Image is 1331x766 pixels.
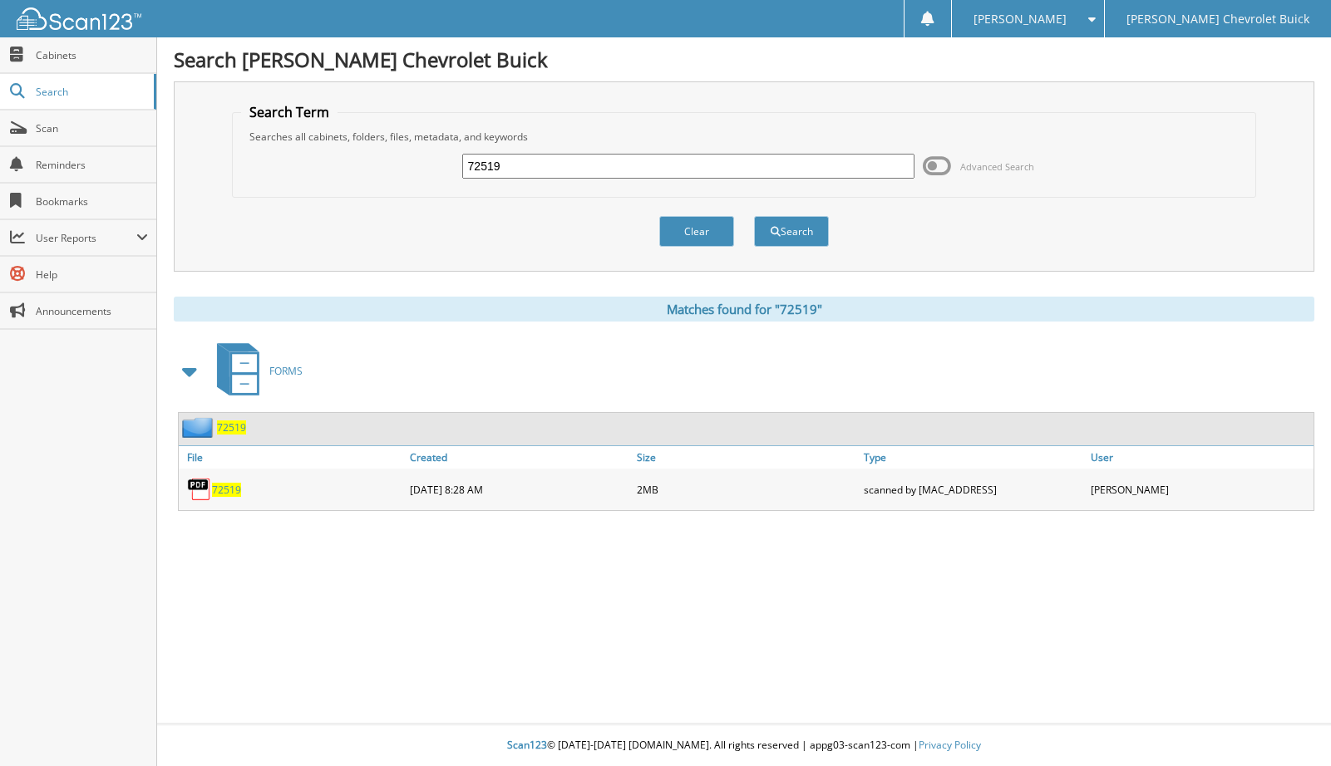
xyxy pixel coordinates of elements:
a: 72519 [212,483,241,497]
span: Scan123 [507,738,547,752]
span: Bookmarks [36,194,148,209]
div: 2MB [633,473,860,506]
span: Advanced Search [960,160,1034,173]
span: FORMS [269,364,303,378]
img: folder2.png [182,417,217,438]
img: scan123-logo-white.svg [17,7,141,30]
button: Clear [659,216,734,247]
a: 72519 [217,420,246,435]
span: Announcements [36,304,148,318]
a: Size [633,446,860,469]
button: Search [754,216,829,247]
a: Type [860,446,1087,469]
div: [DATE] 8:28 AM [406,473,633,506]
span: [PERSON_NAME] [974,14,1067,24]
a: User [1087,446,1314,469]
span: [PERSON_NAME] Chevrolet Buick [1126,14,1309,24]
img: PDF.png [187,477,212,502]
span: Scan [36,121,148,135]
div: scanned by [MAC_ADDRESS] [860,473,1087,506]
div: © [DATE]-[DATE] [DOMAIN_NAME]. All rights reserved | appg03-scan123-com | [157,725,1331,766]
a: FORMS [207,338,303,404]
div: Matches found for "72519" [174,297,1314,322]
div: [PERSON_NAME] [1087,473,1314,506]
span: Help [36,268,148,282]
a: Created [406,446,633,469]
span: User Reports [36,231,136,245]
span: Cabinets [36,48,148,62]
legend: Search Term [241,103,338,121]
div: Searches all cabinets, folders, files, metadata, and keywords [241,130,1248,144]
span: Search [36,85,145,99]
a: Privacy Policy [919,738,981,752]
h1: Search [PERSON_NAME] Chevrolet Buick [174,46,1314,73]
span: Reminders [36,158,148,172]
a: File [179,446,406,469]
